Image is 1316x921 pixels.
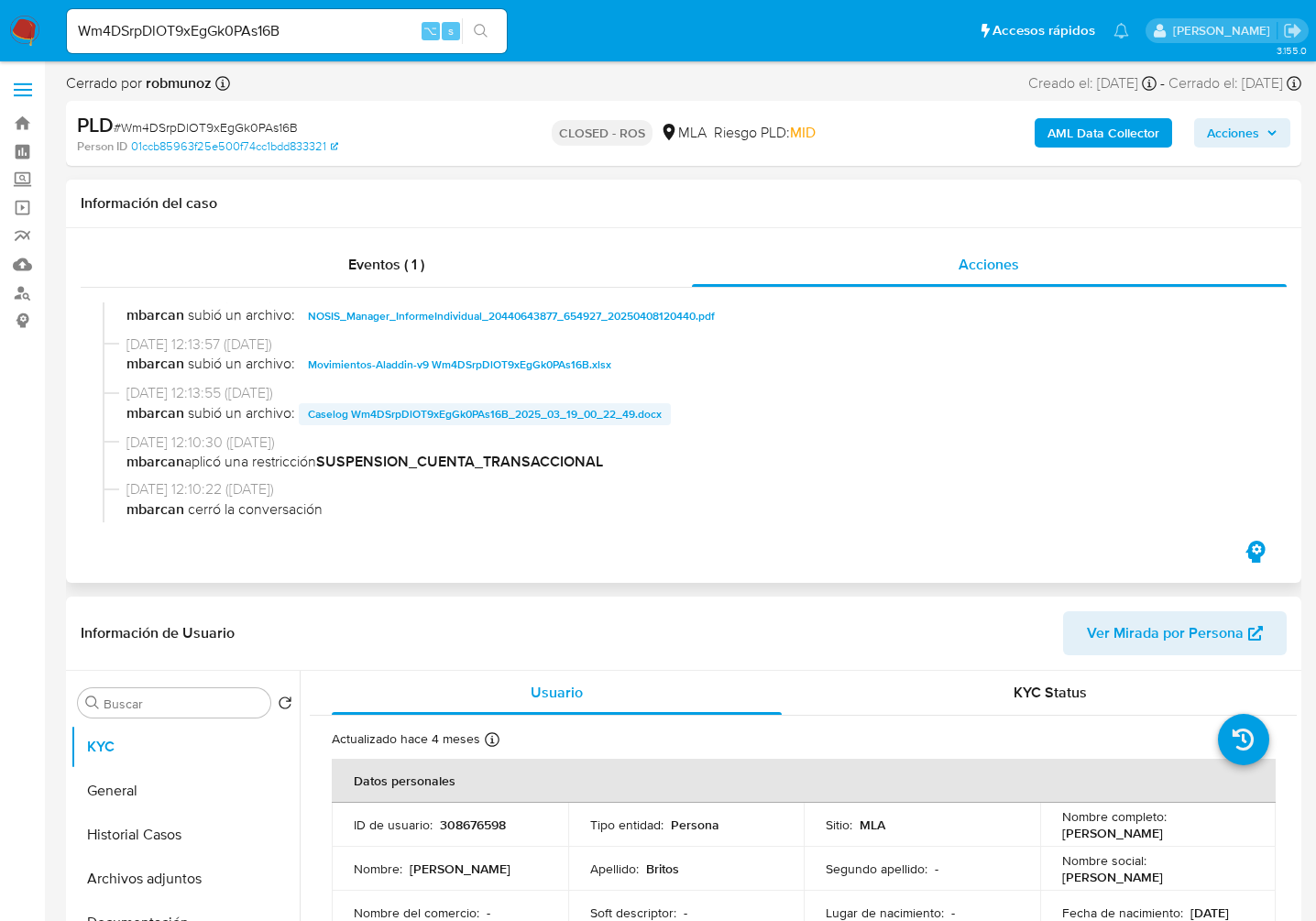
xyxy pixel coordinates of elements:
button: Acciones [1194,118,1290,148]
span: ⌥ [423,22,437,39]
p: [PERSON_NAME] [1062,825,1163,841]
p: [DATE] [1190,905,1229,921]
p: CLOSED - ROS [552,120,653,146]
button: AML Data Collector [1035,118,1172,148]
span: [DATE] 12:13:55 ([DATE]) [126,383,1257,403]
span: Movimientos-Aladdin-v9 Wm4DSrpDlOT9xEgGk0PAs16B.xlsx [308,354,611,376]
span: KYC Status [1014,682,1087,703]
span: [DATE] 12:13:57 ([DATE]) [126,334,1257,355]
p: MLA [860,817,885,833]
div: Creado el: [DATE] [1028,73,1157,93]
span: s [448,22,454,39]
b: mbarcan [126,403,184,425]
button: KYC [71,725,300,769]
a: 01ccb85963f25e500f74cc1bdd833321 [131,138,338,155]
span: Riesgo PLD: [714,123,816,143]
b: mbarcan [126,451,184,472]
span: - [1160,73,1165,93]
button: General [71,769,300,813]
span: subió un archivo: [188,403,295,425]
span: Ver Mirada por Persona [1087,611,1244,655]
p: jessica.fukman@mercadolibre.com [1173,22,1277,39]
b: robmunoz [142,72,212,93]
b: mbarcan [126,354,184,376]
button: search-icon [462,18,499,44]
a: Notificaciones [1113,23,1129,38]
p: ID de usuario : [354,817,433,833]
p: - [935,861,938,877]
button: Caselog Wm4DSrpDlOT9xEgGk0PAs16B_2025_03_19_00_22_49.docx [299,403,671,425]
span: Acciones [959,254,1019,275]
span: NOSIS_Manager_InformeIndividual_20440643877_654927_20250408120440.pdf [308,305,715,327]
p: Segundo apellido : [826,861,927,877]
button: Archivos adjuntos [71,857,300,901]
p: Soft descriptor : [590,905,676,921]
p: Apellido : [590,861,639,877]
b: Person ID [77,138,127,155]
b: SUSPENSION_CUENTA_TRANSACCIONAL [316,451,603,472]
p: Nombre social : [1062,852,1146,869]
p: 308676598 [440,817,506,833]
a: Salir [1283,21,1302,40]
h1: Información de Usuario [81,624,235,642]
span: subió un archivo: [188,305,295,327]
p: Nombre : [354,861,402,877]
span: Eventos ( 1 ) [348,254,424,275]
div: MLA [660,123,707,143]
b: mbarcan [126,305,184,327]
p: Actualizado hace 4 meses [332,730,480,748]
p: Persona [671,817,719,833]
p: Fecha de nacimiento : [1062,905,1183,921]
button: NOSIS_Manager_InformeIndividual_20440643877_654927_20250408120440.pdf [299,305,724,327]
input: Buscar [104,696,263,712]
p: [PERSON_NAME] [410,861,510,877]
span: # Wm4DSrpDlOT9xEgGk0PAs16B [114,118,298,137]
span: [DATE] 12:10:22 ([DATE]) [126,479,1257,499]
p: [PERSON_NAME] [1062,869,1163,885]
b: AML Data Collector [1047,118,1159,148]
p: Nombre completo : [1062,808,1167,825]
span: Acciones [1207,118,1259,148]
button: Historial Casos [71,813,300,857]
input: Buscar usuario o caso... [67,19,507,43]
span: Cerrado por [66,73,212,93]
p: Britos [646,861,679,877]
span: [DATE] 12:10:30 ([DATE]) [126,433,1257,453]
p: Tipo entidad : [590,817,663,833]
b: PLD [77,110,114,139]
span: MID [790,122,816,143]
p: - [684,905,687,921]
span: subió un archivo: [188,354,295,376]
span: Usuario [531,682,583,703]
h1: Información del caso [81,194,1287,213]
p: Lugar de nacimiento : [826,905,944,921]
span: cerró la conversación [126,499,1257,520]
p: - [487,905,490,921]
div: Cerrado el: [DATE] [1168,73,1301,93]
button: Buscar [85,696,100,710]
b: mbarcan [126,499,188,520]
p: - [951,905,955,921]
button: Volver al orden por defecto [278,696,292,716]
span: aplicó una restricción [126,452,1257,472]
p: Nombre del comercio : [354,905,479,921]
button: Ver Mirada por Persona [1063,611,1287,655]
button: Movimientos-Aladdin-v9 Wm4DSrpDlOT9xEgGk0PAs16B.xlsx [299,354,620,376]
p: Sitio : [826,817,852,833]
span: Caselog Wm4DSrpDlOT9xEgGk0PAs16B_2025_03_19_00_22_49.docx [308,403,662,425]
th: Datos personales [332,759,1276,803]
span: Accesos rápidos [992,21,1095,40]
